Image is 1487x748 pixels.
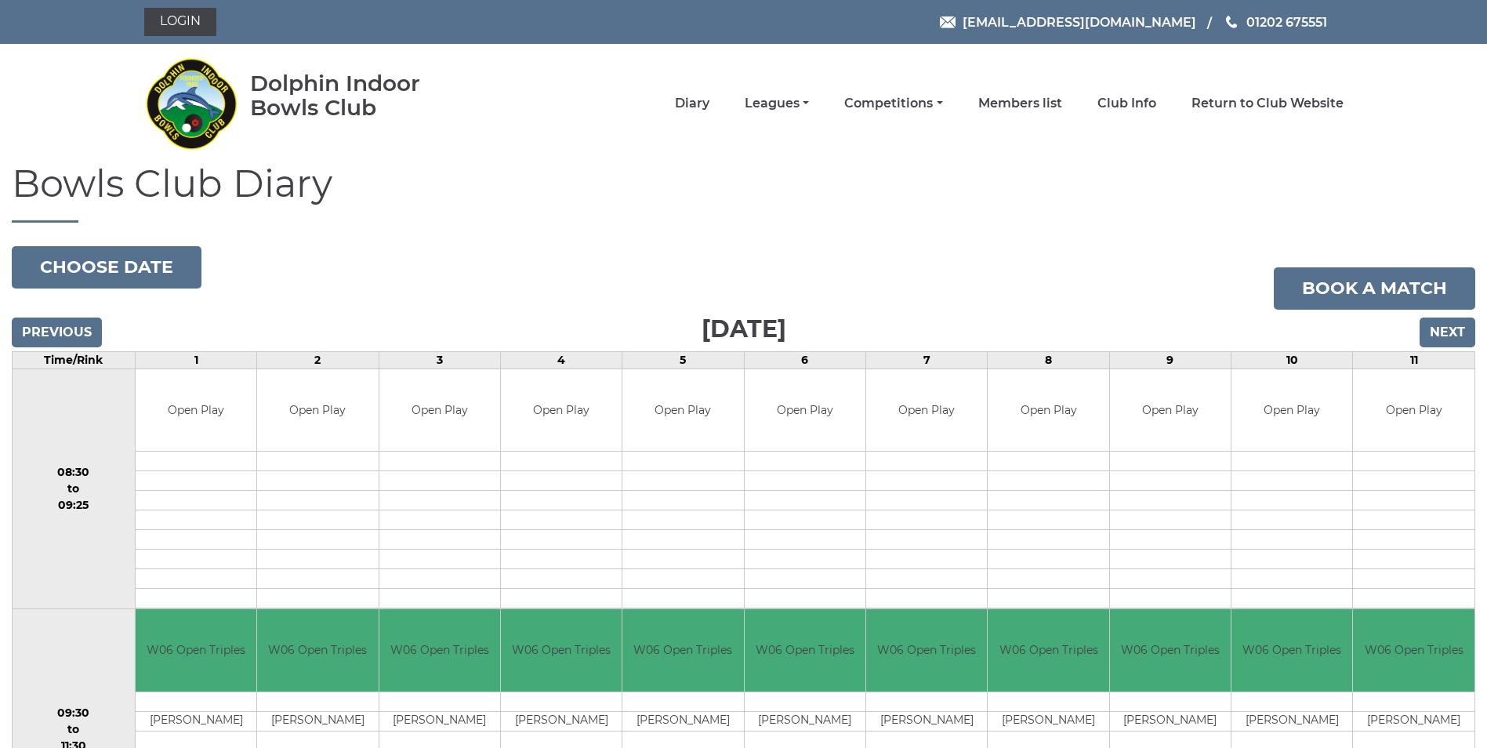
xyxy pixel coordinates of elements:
[1226,16,1237,28] img: Phone us
[745,711,865,731] td: [PERSON_NAME]
[1110,711,1231,731] td: [PERSON_NAME]
[13,351,136,369] td: Time/Rink
[12,246,201,289] button: Choose date
[257,711,378,731] td: [PERSON_NAME]
[501,711,622,731] td: [PERSON_NAME]
[1353,711,1474,731] td: [PERSON_NAME]
[745,369,865,452] td: Open Play
[1246,14,1327,29] span: 01202 675551
[1231,369,1352,452] td: Open Play
[1109,351,1231,369] td: 9
[136,711,256,731] td: [PERSON_NAME]
[1110,369,1231,452] td: Open Play
[13,369,136,609] td: 08:30 to 09:25
[250,71,470,120] div: Dolphin Indoor Bowls Club
[1231,711,1352,731] td: [PERSON_NAME]
[136,609,256,692] td: W06 Open Triples
[940,16,956,28] img: Email
[379,351,500,369] td: 3
[257,369,378,452] td: Open Play
[622,369,743,452] td: Open Play
[745,95,809,112] a: Leagues
[675,95,709,112] a: Diary
[744,351,865,369] td: 6
[622,351,744,369] td: 5
[1231,609,1352,692] td: W06 Open Triples
[135,351,256,369] td: 1
[866,351,988,369] td: 7
[1353,369,1474,452] td: Open Play
[1420,318,1475,347] input: Next
[257,351,379,369] td: 2
[379,369,500,452] td: Open Play
[1274,267,1475,310] a: Book a match
[978,95,1062,112] a: Members list
[379,609,500,692] td: W06 Open Triples
[866,369,987,452] td: Open Play
[501,609,622,692] td: W06 Open Triples
[988,351,1109,369] td: 8
[136,369,256,452] td: Open Play
[501,369,622,452] td: Open Play
[1231,351,1353,369] td: 10
[1191,95,1344,112] a: Return to Club Website
[988,369,1108,452] td: Open Play
[12,163,1475,223] h1: Bowls Club Diary
[745,609,865,692] td: W06 Open Triples
[379,711,500,731] td: [PERSON_NAME]
[1353,351,1475,369] td: 11
[866,609,987,692] td: W06 Open Triples
[257,609,378,692] td: W06 Open Triples
[622,711,743,731] td: [PERSON_NAME]
[144,49,238,158] img: Dolphin Indoor Bowls Club
[1353,609,1474,692] td: W06 Open Triples
[988,609,1108,692] td: W06 Open Triples
[500,351,622,369] td: 4
[988,711,1108,731] td: [PERSON_NAME]
[1110,609,1231,692] td: W06 Open Triples
[940,13,1196,32] a: Email [EMAIL_ADDRESS][DOMAIN_NAME]
[622,609,743,692] td: W06 Open Triples
[1097,95,1156,112] a: Club Info
[144,8,216,36] a: Login
[12,318,102,347] input: Previous
[844,95,942,112] a: Competitions
[1224,13,1327,32] a: Phone us 01202 675551
[866,711,987,731] td: [PERSON_NAME]
[963,14,1196,29] span: [EMAIL_ADDRESS][DOMAIN_NAME]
